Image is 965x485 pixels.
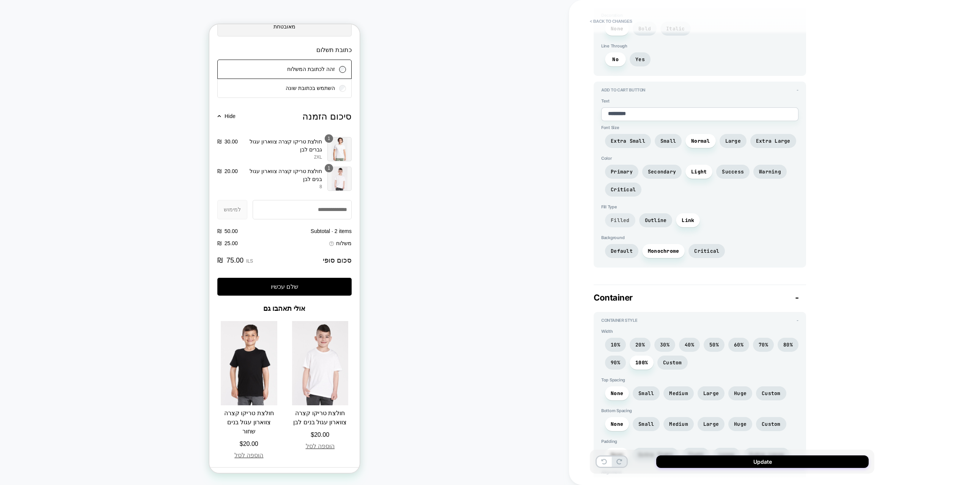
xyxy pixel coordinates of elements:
[8,86,142,106] button: סיכום הזמנהHide
[703,390,719,397] span: Large
[34,159,113,166] p: 8
[601,235,798,240] span: Background
[601,125,798,130] span: Font Size
[101,204,142,210] span: Subtotal · 2 items
[797,318,798,323] span: -
[8,143,28,151] span: ‏20.00 ‏ ₪
[795,293,799,302] span: -
[8,113,28,121] span: ‏30.00 ‏ ₪
[722,168,744,175] span: Success
[601,156,798,161] span: Color
[612,56,619,63] span: No
[594,293,633,302] span: Container
[8,254,142,271] button: שלם עכשיו
[34,113,113,129] p: חולצת טריקו קצרה צווארון עגול גברים לבן
[611,217,630,224] span: Filled
[669,390,688,397] span: Medium
[759,168,781,175] span: Warning
[703,421,719,427] span: Large
[611,25,623,32] span: None
[660,138,676,144] span: Small
[635,342,645,348] span: 20%
[118,111,121,118] span: 1
[783,342,793,348] span: 80%
[84,386,137,401] span: חולצת טריקו קצרה צווארון עגול בנים לבן
[601,13,798,18] span: Decoration
[709,342,719,348] span: 50%
[648,248,679,254] span: Monochrome
[8,216,28,222] span: ‏25.00 ‏ ₪
[34,143,113,159] p: חולצת טריקו קצרה צווארון עגול בנים לבן
[638,390,654,397] span: Small
[8,231,34,241] strong: ‏75.00 ‏ ₪
[685,342,694,348] span: 40%
[601,439,798,444] span: Padding
[101,406,120,415] span: $20.00
[691,138,710,144] span: Normal
[601,377,798,383] span: Top Spacing
[30,415,49,424] span: $20.00
[11,428,68,434] button: הוספה לסל
[611,342,620,348] span: 10%
[8,110,142,168] section: Shopping cart
[37,234,44,239] span: ILS
[611,248,633,254] span: Default
[762,390,781,397] span: Custom
[8,22,142,30] h3: כתובת תשלום
[725,138,741,144] span: Large
[638,25,651,32] span: Bold
[611,390,623,397] span: None
[127,215,142,223] span: משלוח
[797,87,798,93] span: -
[635,359,648,366] span: 100%
[759,342,768,348] span: 70%
[601,98,798,104] span: Text
[113,232,142,240] strong: סכום סופי
[601,408,798,413] span: Bottom Spacing
[762,421,781,427] span: Custom
[611,359,620,366] span: 90%
[83,419,139,425] button: הוספה לסל
[611,421,623,427] span: None
[34,129,113,136] p: 2XL
[15,386,64,410] span: חולצת טריקו קצרה צווארון עגול בנים שחור
[601,318,637,323] span: Container Style
[648,168,676,175] span: Secondary
[660,342,670,348] span: 30%
[118,142,142,167] img: חולצת טריקו קצרה צווארון עגול בנים לבן
[8,204,28,210] span: ‏50.00 ‏ ₪
[645,217,667,224] span: Outline
[611,186,636,193] span: Critical
[54,280,96,288] span: אולי תאהבו גם
[611,168,633,175] span: Primary
[756,138,791,144] span: Extra Large
[586,15,636,27] button: < Back to changes
[734,390,747,397] span: Huge
[611,138,645,144] span: Extra Small
[118,113,142,137] img: חולצת טריקו קצרה צווארון עגול גברים לבן
[118,140,121,147] span: 1
[691,168,707,175] span: Light
[15,89,26,95] span: Hide
[638,421,654,427] span: Small
[734,342,743,348] span: 60%
[694,248,719,254] span: Critical
[635,56,645,63] span: Yes
[76,61,126,67] label: השתמש בכתובת שונה
[601,204,798,209] span: Fill Type
[734,421,747,427] span: Huge
[656,455,869,468] button: Update
[682,217,694,224] span: Link
[93,86,142,98] h2: סיכום הזמנה
[669,421,688,427] span: Medium
[78,42,126,48] label: זהה לכתובת המשלוח
[666,25,685,32] span: Italic
[601,87,645,93] span: Add to cart Button
[601,329,798,334] span: Width
[601,43,798,49] span: Line Through
[663,359,682,366] span: Custom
